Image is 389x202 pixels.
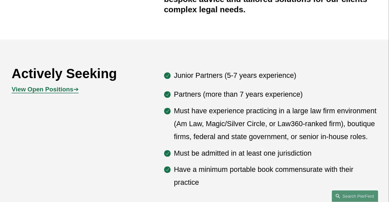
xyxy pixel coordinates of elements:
p: Must be admitted in at least one jurisdiction [174,147,377,160]
a: View Open Positions➔ [12,86,79,93]
strong: View Open Positions [12,86,73,93]
p: Must have experience practicing in a large law firm environment (Am Law, Magic/Silver Circle, or ... [174,105,377,144]
p: Have a minimum portable book commensurate with their practice [174,164,377,189]
p: Junior Partners (5-7 years experience) [174,70,377,82]
p: Partners (more than 7 years experience) [174,88,377,101]
span: ➔ [12,86,79,93]
a: Search this site [332,190,378,202]
h2: Actively Seeking [12,66,134,82]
